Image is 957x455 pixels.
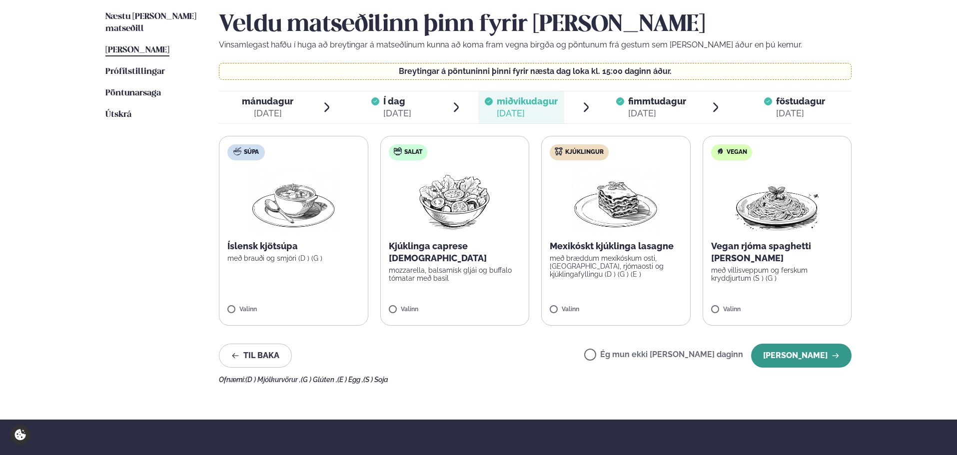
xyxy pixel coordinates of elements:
span: miðvikudagur [497,96,558,106]
p: með bræddum mexíkóskum osti, [GEOGRAPHIC_DATA], rjómaosti og kjúklingafyllingu (D ) (G ) (E ) [550,254,682,278]
p: Kjúklinga caprese [DEMOGRAPHIC_DATA] [389,240,521,264]
span: Súpa [244,148,259,156]
p: mozzarella, balsamísk gljái og buffalo tómatar með basil [389,266,521,282]
p: Vegan rjóma spaghetti [PERSON_NAME] [711,240,844,264]
img: Lasagna.png [572,168,660,232]
a: Pöntunarsaga [105,87,161,99]
p: Vinsamlegast hafðu í huga að breytingar á matseðlinum kunna að koma fram vegna birgða og pöntunum... [219,39,852,51]
img: soup.svg [233,147,241,155]
a: Næstu [PERSON_NAME] matseðill [105,11,199,35]
span: Salat [404,148,422,156]
img: Spagetti.png [733,168,821,232]
button: [PERSON_NAME] [751,344,852,368]
div: [DATE] [628,107,686,119]
a: Cookie settings [10,425,30,445]
span: [PERSON_NAME] [105,46,169,54]
a: Prófílstillingar [105,66,165,78]
p: Breytingar á pöntuninni þinni fyrir næsta dag loka kl. 15:00 daginn áður. [229,67,842,75]
span: fimmtudagur [628,96,686,106]
p: Mexikóskt kjúklinga lasagne [550,240,682,252]
span: (S ) Soja [363,376,388,384]
img: salad.svg [394,147,402,155]
span: Kjúklingur [565,148,604,156]
span: (G ) Glúten , [301,376,337,384]
h2: Veldu matseðilinn þinn fyrir [PERSON_NAME] [219,11,852,39]
img: Soup.png [249,168,337,232]
button: Til baka [219,344,292,368]
p: með brauði og smjöri (D ) (G ) [227,254,360,262]
span: föstudagur [776,96,825,106]
img: chicken.svg [555,147,563,155]
div: [DATE] [776,107,825,119]
div: Ofnæmi: [219,376,852,384]
img: Vegan.svg [716,147,724,155]
span: mánudagur [242,96,293,106]
span: Útskrá [105,110,131,119]
p: Íslensk kjötsúpa [227,240,360,252]
a: [PERSON_NAME] [105,44,169,56]
p: með villisveppum og ferskum kryddjurtum (S ) (G ) [711,266,844,282]
span: Vegan [727,148,747,156]
span: (D ) Mjólkurvörur , [245,376,301,384]
span: Næstu [PERSON_NAME] matseðill [105,12,196,33]
span: Í dag [383,95,411,107]
a: Útskrá [105,109,131,121]
div: [DATE] [383,107,411,119]
div: [DATE] [497,107,558,119]
div: [DATE] [242,107,293,119]
span: Prófílstillingar [105,67,165,76]
span: Pöntunarsaga [105,89,161,97]
img: Salad.png [410,168,499,232]
span: (E ) Egg , [337,376,363,384]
